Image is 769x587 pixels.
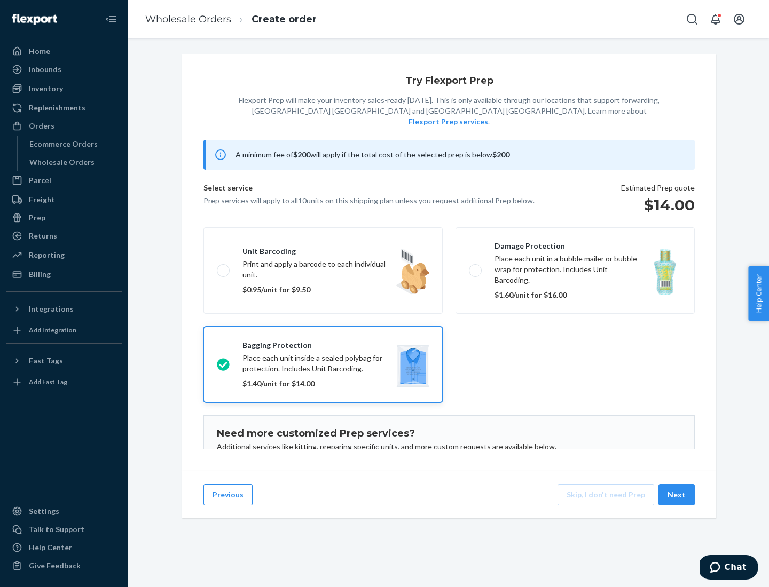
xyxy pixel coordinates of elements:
a: Parcel [6,172,122,189]
a: Reporting [6,247,122,264]
div: Billing [29,269,51,280]
div: Parcel [29,175,51,186]
a: Settings [6,503,122,520]
button: Skip, I don't need Prep [558,484,654,505]
button: Talk to Support [6,521,122,538]
a: Wholesale Orders [24,154,122,171]
div: Talk to Support [29,524,84,535]
div: Settings [29,506,59,517]
div: Freight [29,194,55,205]
a: Replenishments [6,99,122,116]
a: Wholesale Orders [145,13,231,25]
button: Open notifications [705,9,726,30]
button: Fast Tags [6,352,122,369]
div: Returns [29,231,57,241]
button: Flexport Prep services [409,116,488,127]
div: Add Fast Tag [29,377,67,386]
p: Additional services like kitting, preparing specific units, and more custom requests are availabl... [217,441,681,452]
div: Fast Tags [29,355,63,366]
p: Flexport Prep will make your inventory sales-ready [DATE]. This is only available through our loc... [239,95,660,127]
button: Previous [203,484,253,505]
p: Prep services will apply to all 10 units on this shipping plan unless you request additional Prep... [203,195,535,206]
div: Give Feedback [29,560,81,571]
div: Ecommerce Orders [29,139,98,149]
div: Help Center [29,542,72,553]
p: Select service [203,183,535,195]
button: Next [658,484,695,505]
div: Add Integration [29,326,76,335]
a: Add Fast Tag [6,374,122,391]
b: $200 [293,150,310,159]
a: Inbounds [6,61,122,78]
button: Open account menu [728,9,750,30]
a: Create order [252,13,317,25]
ol: breadcrumbs [137,4,325,35]
div: Replenishments [29,102,85,113]
h1: $14.00 [621,195,695,215]
button: Help Center [748,266,769,321]
div: Orders [29,121,54,131]
div: Home [29,46,50,57]
div: Integrations [29,304,74,314]
img: Flexport logo [12,14,57,25]
a: Prep [6,209,122,226]
div: Inventory [29,83,63,94]
p: Estimated Prep quote [621,183,695,193]
button: Integrations [6,300,122,318]
button: Give Feedback [6,557,122,574]
a: Home [6,43,122,60]
a: Freight [6,191,122,208]
span: A minimum fee of will apply if the total cost of the selected prep is below [236,150,509,159]
h1: Try Flexport Prep [405,76,493,86]
a: Billing [6,266,122,283]
b: $200 [492,150,509,159]
h1: Need more customized Prep services? [217,429,681,439]
div: Reporting [29,250,65,260]
div: Prep [29,212,45,223]
a: Returns [6,227,122,244]
button: Open Search Box [681,9,703,30]
a: Ecommerce Orders [24,136,122,153]
div: Wholesale Orders [29,157,95,168]
a: Inventory [6,80,122,97]
a: Orders [6,117,122,134]
a: Add Integration [6,322,122,339]
button: Close Navigation [100,9,122,30]
a: Help Center [6,539,122,556]
div: Inbounds [29,64,61,75]
iframe: Opens a widget where you can chat to one of our agents [700,555,758,582]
